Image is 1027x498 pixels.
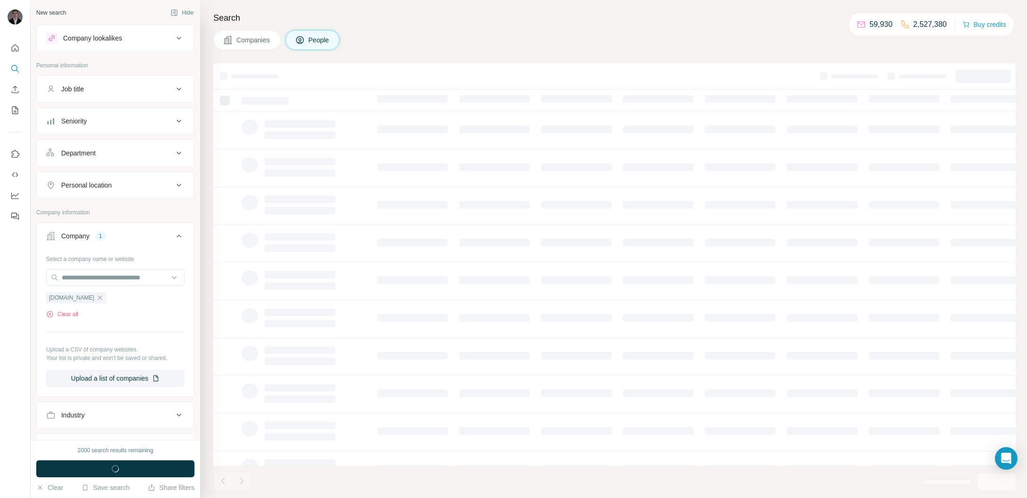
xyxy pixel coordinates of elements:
button: Dashboard [8,187,23,204]
button: Industry [37,404,194,426]
p: Company information [36,208,194,217]
button: Quick start [8,40,23,57]
div: Industry [61,410,85,420]
button: Buy credits [962,18,1006,31]
button: Company lookalikes [37,27,194,49]
div: Company lookalikes [63,33,122,43]
div: Seniority [61,116,87,126]
p: Your list is private and won't be saved or shared. [46,354,185,362]
div: Personal location [61,180,112,190]
button: Use Surfe API [8,166,23,183]
div: Select a company name or website [46,251,185,263]
button: Feedback [8,208,23,225]
div: Open Intercom Messenger [995,447,1018,470]
div: Department [61,148,96,158]
button: Upload a list of companies [46,370,185,387]
div: 2000 search results remaining [78,446,154,455]
button: Share filters [148,483,194,492]
span: People [308,35,330,45]
button: Personal location [37,174,194,196]
button: Save search [81,483,129,492]
button: Department [37,142,194,164]
button: Clear [36,483,63,492]
div: 1 [95,232,106,240]
button: Clear all [46,310,78,318]
img: Avatar [8,9,23,24]
p: Personal information [36,61,194,70]
h4: Search [213,11,1016,24]
button: My lists [8,102,23,119]
button: Job title [37,78,194,100]
p: Upload a CSV of company websites. [46,345,185,354]
div: Company [61,231,89,241]
span: [DOMAIN_NAME] [49,294,94,302]
button: Enrich CSV [8,81,23,98]
p: 2,527,380 [914,19,947,30]
button: Use Surfe on LinkedIn [8,146,23,163]
button: Search [8,60,23,77]
button: HQ location [37,436,194,458]
div: Job title [61,84,84,94]
button: Hide [164,6,200,20]
div: New search [36,8,66,17]
button: Seniority [37,110,194,132]
p: 59,930 [870,19,893,30]
button: Company1 [37,225,194,251]
span: Companies [236,35,271,45]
